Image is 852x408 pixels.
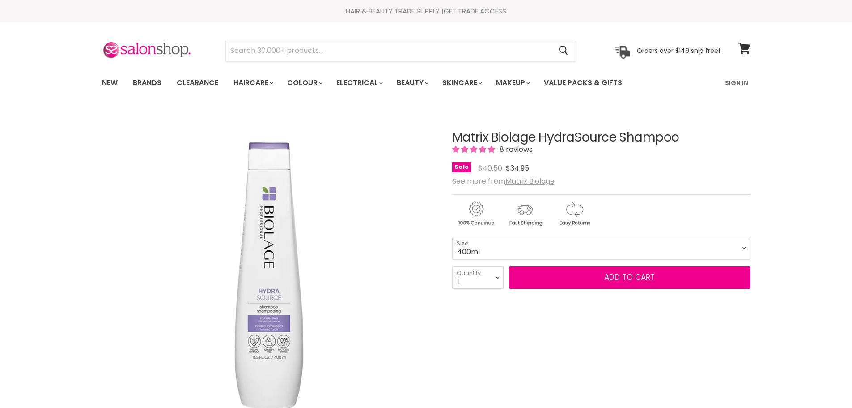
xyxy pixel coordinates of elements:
[436,73,487,92] a: Skincare
[227,73,279,92] a: Haircare
[444,6,506,16] a: GET TRADE ACCESS
[509,266,750,289] button: Add to cart
[478,163,502,173] span: $40.50
[637,46,720,54] p: Orders over $149 ship free!
[91,7,762,16] div: HAIR & BEAUTY TRADE SUPPLY |
[95,73,124,92] a: New
[225,40,576,61] form: Product
[126,73,168,92] a: Brands
[91,70,762,96] nav: Main
[452,266,504,289] select: Quantity
[226,40,552,61] input: Search
[489,73,535,92] a: Makeup
[452,144,497,155] span: 5.00 stars
[280,73,328,92] a: Colour
[537,73,629,92] a: Value Packs & Gifts
[95,70,674,96] ul: Main menu
[807,366,843,399] iframe: Gorgias live chat messenger
[505,176,555,186] a: Matrix Biolage
[551,200,598,228] img: returns.gif
[452,200,500,228] img: genuine.gif
[501,200,549,228] img: shipping.gif
[170,73,225,92] a: Clearance
[452,131,750,145] h1: Matrix Biolage HydraSource Shampoo
[497,144,533,155] span: 8 reviews
[552,40,576,61] button: Search
[390,73,434,92] a: Beauty
[452,162,471,172] span: Sale
[330,73,388,92] a: Electrical
[720,73,754,92] a: Sign In
[506,163,529,173] span: $34.95
[452,176,555,186] span: See more from
[604,272,655,283] span: Add to cart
